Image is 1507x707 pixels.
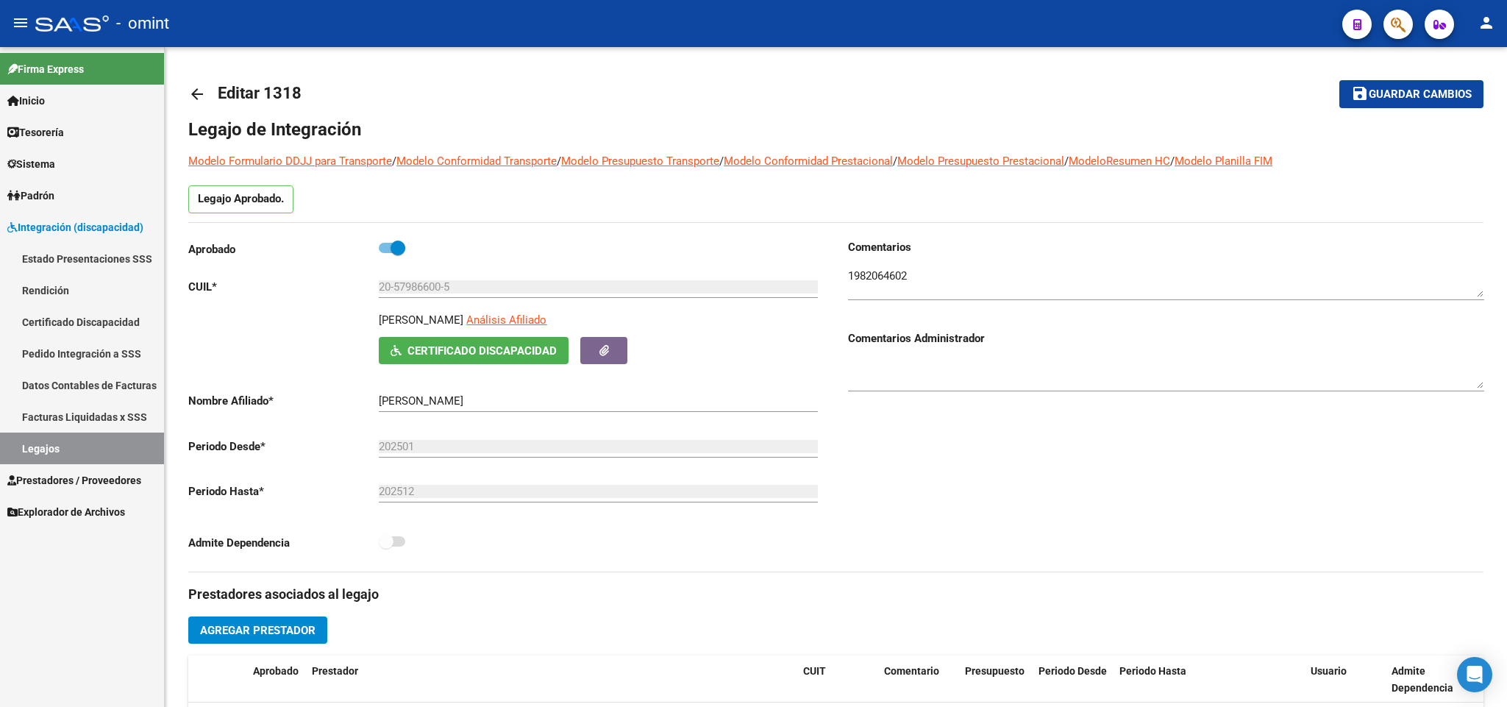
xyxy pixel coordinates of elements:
[965,665,1025,677] span: Presupuesto
[1386,656,1467,704] datatable-header-cell: Admite Dependencia
[1311,665,1347,677] span: Usuario
[1478,14,1495,32] mat-icon: person
[253,665,299,677] span: Aprobado
[1457,657,1492,692] div: Open Intercom Messenger
[7,472,141,488] span: Prestadores / Proveedores
[1175,154,1272,168] a: Modelo Planilla FIM
[379,312,463,328] p: [PERSON_NAME]
[188,118,1483,141] h1: Legajo de Integración
[724,154,893,168] a: Modelo Conformidad Prestacional
[312,665,358,677] span: Prestador
[188,185,293,213] p: Legajo Aprobado.
[188,279,379,295] p: CUIL
[1351,85,1369,102] mat-icon: save
[188,241,379,257] p: Aprobado
[116,7,169,40] span: - omint
[407,344,557,358] span: Certificado Discapacidad
[188,483,379,500] p: Periodo Hasta
[466,313,546,327] span: Análisis Afiliado
[1033,656,1114,704] datatable-header-cell: Periodo Desde
[200,624,316,637] span: Agregar Prestador
[188,393,379,409] p: Nombre Afiliado
[1339,80,1483,107] button: Guardar cambios
[306,656,797,704] datatable-header-cell: Prestador
[7,156,55,172] span: Sistema
[218,84,302,102] span: Editar 1318
[396,154,557,168] a: Modelo Conformidad Transporte
[12,14,29,32] mat-icon: menu
[7,504,125,520] span: Explorador de Archivos
[878,656,959,704] datatable-header-cell: Comentario
[848,239,1484,255] h3: Comentarios
[848,330,1484,347] h3: Comentarios Administrador
[1392,665,1453,694] span: Admite Dependencia
[188,535,379,551] p: Admite Dependencia
[7,124,64,141] span: Tesorería
[188,154,392,168] a: Modelo Formulario DDJJ para Transporte
[884,665,939,677] span: Comentario
[1069,154,1170,168] a: ModeloResumen HC
[897,154,1064,168] a: Modelo Presupuesto Prestacional
[1114,656,1194,704] datatable-header-cell: Periodo Hasta
[959,656,1033,704] datatable-header-cell: Presupuesto
[7,219,143,235] span: Integración (discapacidad)
[1305,656,1386,704] datatable-header-cell: Usuario
[247,656,306,704] datatable-header-cell: Aprobado
[797,656,878,704] datatable-header-cell: CUIT
[188,584,1483,605] h3: Prestadores asociados al legajo
[7,61,84,77] span: Firma Express
[7,93,45,109] span: Inicio
[188,617,327,644] button: Agregar Prestador
[379,337,569,364] button: Certificado Discapacidad
[1038,665,1107,677] span: Periodo Desde
[561,154,719,168] a: Modelo Presupuesto Transporte
[1369,88,1472,102] span: Guardar cambios
[1119,665,1186,677] span: Periodo Hasta
[188,85,206,103] mat-icon: arrow_back
[7,188,54,204] span: Padrón
[188,438,379,455] p: Periodo Desde
[803,665,826,677] span: CUIT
